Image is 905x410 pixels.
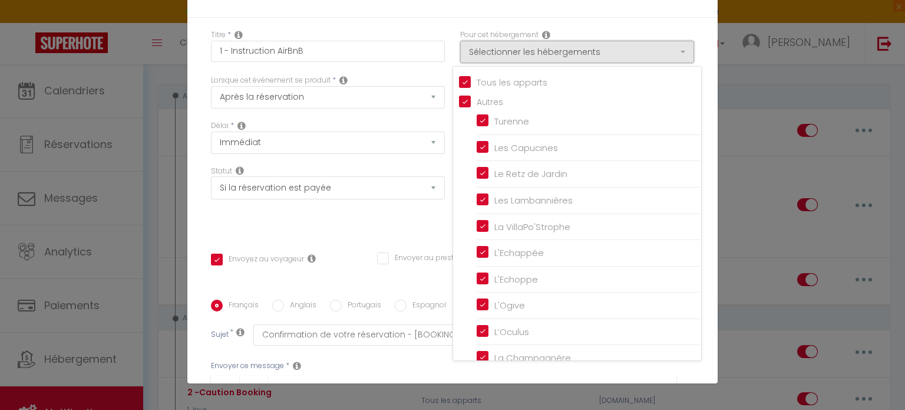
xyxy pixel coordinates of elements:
[494,194,573,206] span: Les Lambannières
[407,300,446,313] label: Espagnol
[240,376,269,404] a: Italic
[9,5,45,40] button: Ouvrir le widget de chat LiveChat
[494,221,570,233] span: La VillaPo'Strophe
[223,300,259,313] label: Français
[211,75,331,86] label: Lorsque cet événement se produit
[284,300,316,313] label: Anglais
[494,142,558,154] span: Les Capucines
[494,326,529,338] span: L’Oculus
[236,327,245,337] i: Subject
[211,329,229,342] label: Sujet
[211,29,226,41] label: Titre
[542,30,550,40] i: This Rental
[234,30,243,40] i: Title
[308,254,316,263] i: Envoyer au voyageur
[211,360,284,372] label: Envoyer ce message
[236,166,244,175] i: Booking status
[211,120,229,132] label: Délai
[237,121,246,130] i: Action Time
[339,76,348,85] i: Event Occur
[494,273,538,286] span: L'Echoppe
[342,300,381,313] label: Portugais
[269,376,325,404] a: Shortcode
[460,29,539,41] label: Pour cet hébergement
[293,361,301,370] i: Message
[211,376,240,404] a: Bold
[211,166,232,177] label: Statut
[460,41,694,63] button: Sélectionner les hébergements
